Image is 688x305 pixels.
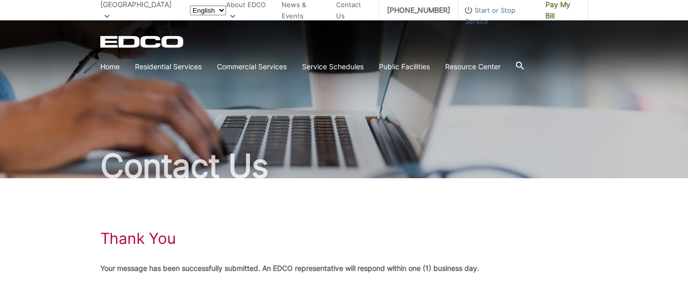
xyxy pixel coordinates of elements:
[100,264,479,272] strong: Your message has been successfully submitted. An EDCO representative will respond within one (1) ...
[445,61,501,72] a: Resource Center
[135,61,202,72] a: Residential Services
[100,150,588,182] h2: Contact Us
[100,36,185,48] a: EDCD logo. Return to the homepage.
[100,61,120,72] a: Home
[217,61,287,72] a: Commercial Services
[100,229,176,247] h1: Thank You
[379,61,430,72] a: Public Facilities
[302,61,364,72] a: Service Schedules
[190,6,226,15] select: Select a language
